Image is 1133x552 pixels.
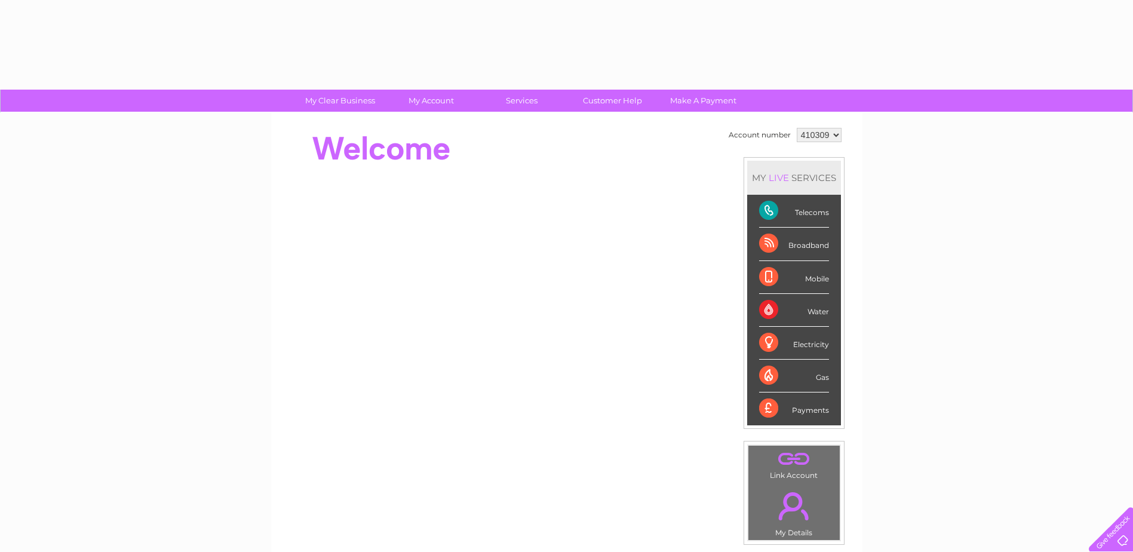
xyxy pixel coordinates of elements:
[654,90,753,112] a: Make A Payment
[748,482,840,541] td: My Details
[759,261,829,294] div: Mobile
[472,90,571,112] a: Services
[759,392,829,425] div: Payments
[759,195,829,228] div: Telecoms
[759,294,829,327] div: Water
[382,90,480,112] a: My Account
[563,90,662,112] a: Customer Help
[291,90,389,112] a: My Clear Business
[759,228,829,260] div: Broadband
[747,161,841,195] div: MY SERVICES
[751,449,837,470] a: .
[726,125,794,145] td: Account number
[748,445,840,483] td: Link Account
[766,172,791,183] div: LIVE
[759,327,829,360] div: Electricity
[751,485,837,527] a: .
[759,360,829,392] div: Gas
